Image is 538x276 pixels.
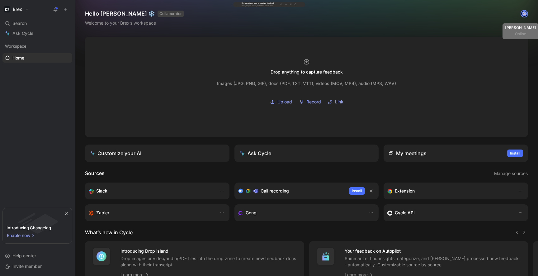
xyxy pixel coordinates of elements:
a: Customize your AI [85,145,229,162]
div: Capture feedback from thousands of sources with Zapier (survey results, recordings, sheets, etc). [89,209,213,217]
button: Ask Cycle [234,145,379,162]
h1: Brex [13,7,22,12]
div: Drop anything here to capture feedback [242,2,275,5]
div: Record & transcribe meetings from Zoom, Meet & Teams. [238,187,344,195]
span: Enable now [7,232,31,239]
div: Docs, images, videos, audio files, links & more [242,5,275,7]
span: Install [510,150,520,156]
img: bg-BLZuj68n.svg [8,208,67,240]
span: Help center [12,253,36,258]
span: Home [12,55,24,61]
div: Customize your AI [90,150,141,157]
span: Invite member [12,264,42,269]
button: Manage sources [494,169,528,178]
div: Welcome to your Brex’s workspace [85,19,184,27]
p: Drop images or video/audio/PDF files into the drop zone to create new feedback docs along with th... [120,255,297,268]
div: Drop anything to capture feedback [271,68,343,76]
div: Workspace [2,41,72,51]
a: Home [2,53,72,63]
div: My meetings [389,150,427,157]
div: Help center [2,251,72,260]
p: Summarize, find insights, categorize, and [PERSON_NAME] processed new feedback - automatically. C... [345,255,521,268]
h3: Zapier [96,209,109,217]
span: Ask Cycle [12,30,33,37]
span: Install [352,188,362,194]
button: Record [297,97,323,107]
span: Manage sources [494,170,528,177]
div: Sync customers & send feedback from custom sources. Get inspired by our favorite use case [387,209,512,217]
span: Link [335,98,343,106]
img: avatar [521,11,527,17]
button: BrexBrex [2,5,30,14]
button: Upload [268,97,294,107]
button: Install [507,150,523,157]
h1: Hello [PERSON_NAME] ❄️ [85,10,184,17]
div: Sync your customers, send feedback and get updates in Slack [89,187,213,195]
div: Ask Cycle [239,150,271,157]
h3: Cycle API [395,209,415,217]
h2: What’s new in Cycle [85,229,133,236]
h3: Gong [246,209,257,217]
button: Install [349,187,365,195]
h2: Sources [85,169,105,178]
span: Search [12,20,27,27]
h4: Introducing Drop island [120,247,297,255]
h3: Call recording [261,187,289,195]
span: Record [306,98,321,106]
div: Images (JPG, PNG, GIF), docs (PDF, TXT, VTT), videos (MOV, MP4), audio (MP3, WAV) [217,80,396,87]
span: Upload [277,98,292,106]
div: Invite member [2,262,72,271]
button: COLLABORATOR [158,11,184,17]
div: Capture feedback from your incoming calls [238,209,363,217]
div: Search [2,19,72,28]
button: Link [326,97,346,107]
button: Enable now [7,231,36,240]
h3: Extension [395,187,415,195]
span: Workspace [5,43,26,49]
img: Brex [4,6,10,12]
div: Capture feedback from anywhere on the web [387,187,512,195]
div: Introducing Changelog [7,224,51,231]
a: Ask Cycle [2,29,72,38]
h3: Slack [96,187,107,195]
h4: Your feedback on Autopilot [345,247,521,255]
